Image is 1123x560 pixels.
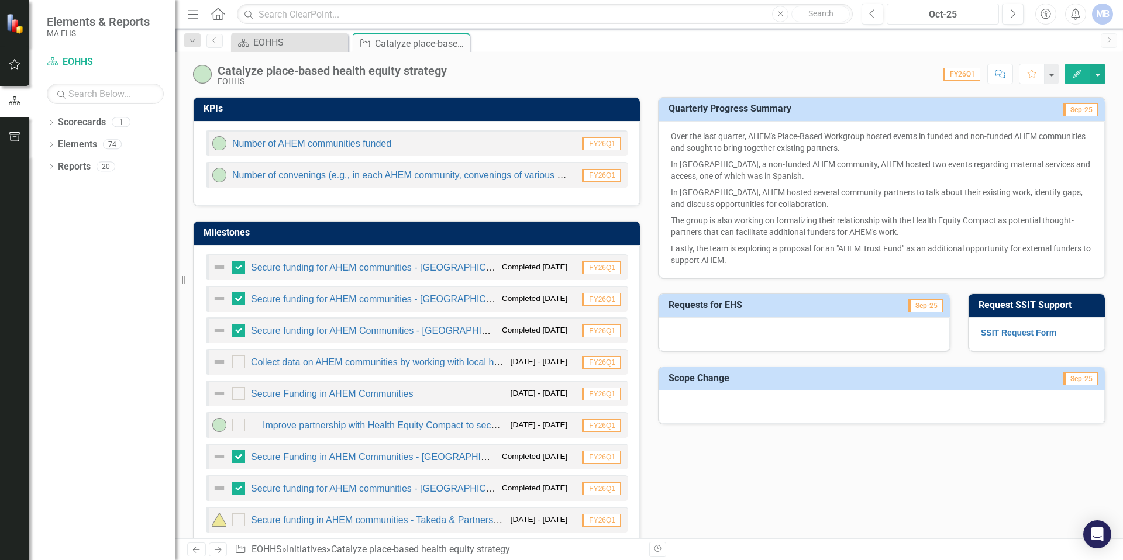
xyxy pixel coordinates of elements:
[97,161,115,171] div: 20
[253,35,345,50] div: EOHHS
[212,513,226,527] img: At-risk
[582,419,621,432] span: FY26Q1
[112,117,130,127] div: 1
[582,137,621,150] span: FY26Q1
[511,388,568,399] small: [DATE] - [DATE]
[212,292,226,306] img: Not Defined
[669,373,940,383] h3: Scope Change
[218,64,447,77] div: Catalyze place-based health equity strategy
[582,451,621,464] span: FY26Q1
[582,293,621,306] span: FY26Q1
[791,6,850,22] button: Search
[1083,520,1111,548] div: Open Intercom Messenger
[47,84,164,104] input: Search Below...
[212,136,226,150] img: On-track
[251,262,794,272] a: Secure funding for AHEM communities - [GEOGRAPHIC_DATA], [GEOGRAPHIC_DATA][PERSON_NAME][GEOGRAPHI...
[218,77,447,86] div: EOHHS
[331,544,510,555] div: Catalyze place-based health equity strategy
[58,160,91,174] a: Reports
[232,170,650,180] a: Number of convenings (e.g., in each AHEM community, convenings of various industry partners, etc.)
[251,483,518,493] a: Secure funding for AHEM communities - [GEOGRAPHIC_DATA]
[6,13,27,34] img: ClearPoint Strategy
[234,35,345,50] a: EOHHS
[212,168,226,182] img: On-track
[47,56,164,69] a: EOHHS
[582,356,621,369] span: FY26Q1
[671,156,1093,184] p: In [GEOGRAPHIC_DATA], a non-funded AHEM community, AHEM hosted two events regarding maternal serv...
[669,103,1002,114] h3: Quarterly Progress Summary
[582,388,621,400] span: FY26Q1
[237,4,853,25] input: Search ClearPoint...
[1092,4,1113,25] button: MB
[212,323,226,337] img: Not Defined
[252,544,282,555] a: EOHHS
[671,212,1093,240] p: The group is also working on formalizing their relationship with the Health Equity Compact as pot...
[502,324,567,336] small: Completed [DATE]
[981,328,1056,337] a: SSIT Request Form
[251,389,413,399] a: Secure Funding in AHEM Communities
[212,260,226,274] img: Not Defined
[47,15,150,29] span: Elements & Reports
[58,116,106,129] a: Scorecards
[891,8,995,22] div: Oct-25
[511,356,568,367] small: [DATE] - [DATE]
[212,386,226,400] img: Not Defined
[212,418,226,432] img: On-track
[204,227,634,238] h3: Milestones
[251,452,831,462] a: Secure Funding in AHEM Communities - [GEOGRAPHIC_DATA] ([GEOGRAPHIC_DATA], [GEOGRAPHIC_DATA], [GE...
[582,514,621,527] span: FY26Q1
[251,515,533,525] a: Secure funding in AHEM communities - Takeda & Partners in Health
[103,140,122,150] div: 74
[251,294,518,304] a: Secure funding for AHEM communities - [GEOGRAPHIC_DATA]
[1063,103,1098,116] span: Sep-25
[979,300,1099,310] h3: Request SSIT Support
[582,324,621,337] span: FY26Q1
[582,169,621,182] span: FY26Q1
[908,299,943,312] span: Sep-25
[671,184,1093,212] p: In [GEOGRAPHIC_DATA], AHEM hosted several community partners to talk about their existing work, i...
[582,482,621,495] span: FY26Q1
[582,261,621,274] span: FY26Q1
[669,300,854,310] h3: Requests for EHS
[212,450,226,464] img: Not Defined
[1063,372,1098,385] span: Sep-25
[671,240,1093,266] p: Lastly, the team is exploring a proposal for an "AHEM Trust Fund" as an additional opportunity fo...
[204,103,634,114] h3: KPIs
[235,543,640,556] div: » »
[58,138,97,151] a: Elements
[502,261,567,272] small: Completed [DATE]
[943,68,980,81] span: FY26Q1
[511,419,568,430] small: [DATE] - [DATE]
[251,357,547,367] a: Collect data on AHEM communities by working with local health experts
[511,514,568,525] small: [DATE] - [DATE]
[502,451,567,462] small: Completed [DATE]
[671,130,1093,156] p: Over the last quarter, AHEM's Place-Based Workgroup hosted events in funded and non-funded AHEM c...
[212,481,226,495] img: Not Defined
[887,4,999,25] button: Oct-25
[502,293,567,304] small: Completed [DATE]
[212,355,226,369] img: Not Defined
[263,420,660,430] a: Improve partnership with Health Equity Compact to secure funding for more AHEM communities
[193,65,212,84] img: On-track
[251,326,519,336] a: Secure funding for AHEM Communities - [GEOGRAPHIC_DATA]
[375,36,467,51] div: Catalyze place-based health equity strategy
[502,482,567,493] small: Completed [DATE]
[232,139,391,148] a: Number of AHEM communities funded
[287,544,326,555] a: Initiatives
[47,29,150,38] small: MA EHS
[808,9,833,18] span: Search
